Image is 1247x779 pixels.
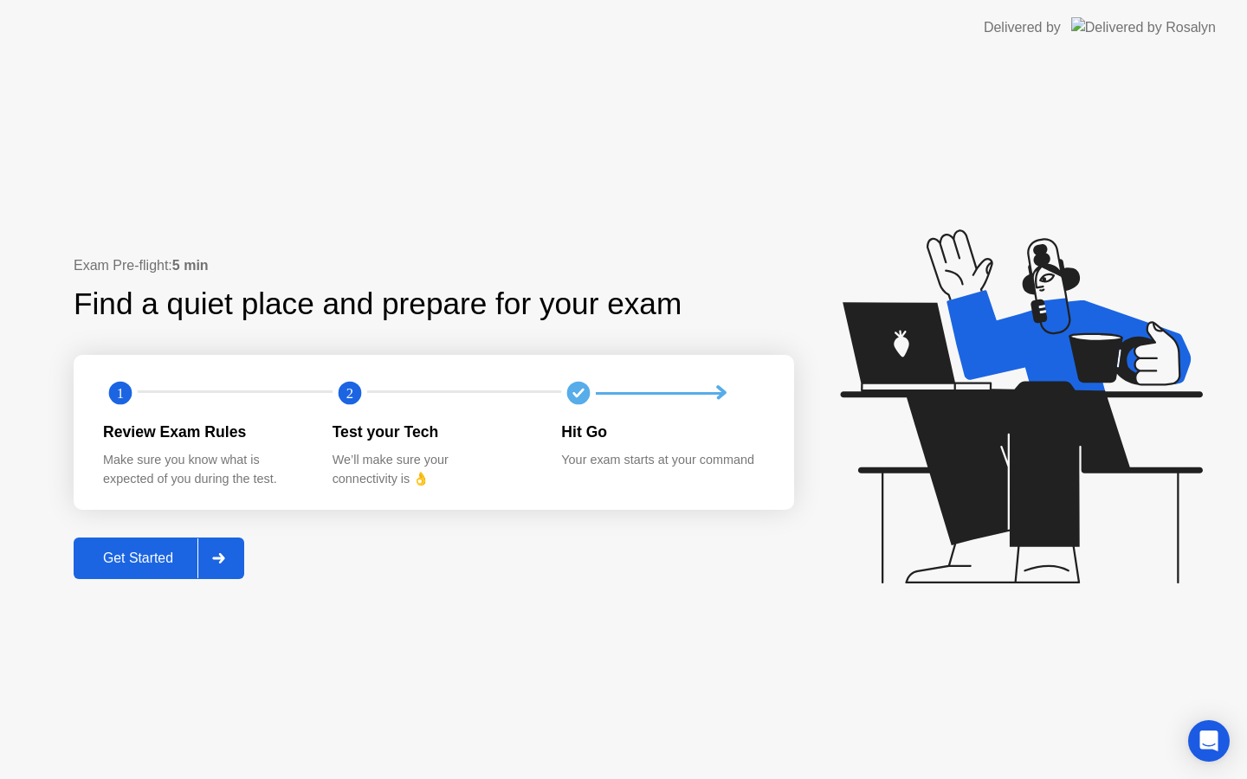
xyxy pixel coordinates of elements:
[561,421,763,443] div: Hit Go
[117,385,124,402] text: 1
[333,421,534,443] div: Test your Tech
[1188,720,1230,762] div: Open Intercom Messenger
[103,421,305,443] div: Review Exam Rules
[1071,17,1216,37] img: Delivered by Rosalyn
[74,255,794,276] div: Exam Pre-flight:
[103,451,305,488] div: Make sure you know what is expected of you during the test.
[333,451,534,488] div: We’ll make sure your connectivity is 👌
[172,258,209,273] b: 5 min
[561,451,763,470] div: Your exam starts at your command
[984,17,1061,38] div: Delivered by
[346,385,353,402] text: 2
[74,281,684,327] div: Find a quiet place and prepare for your exam
[79,550,197,566] div: Get Started
[74,538,244,579] button: Get Started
